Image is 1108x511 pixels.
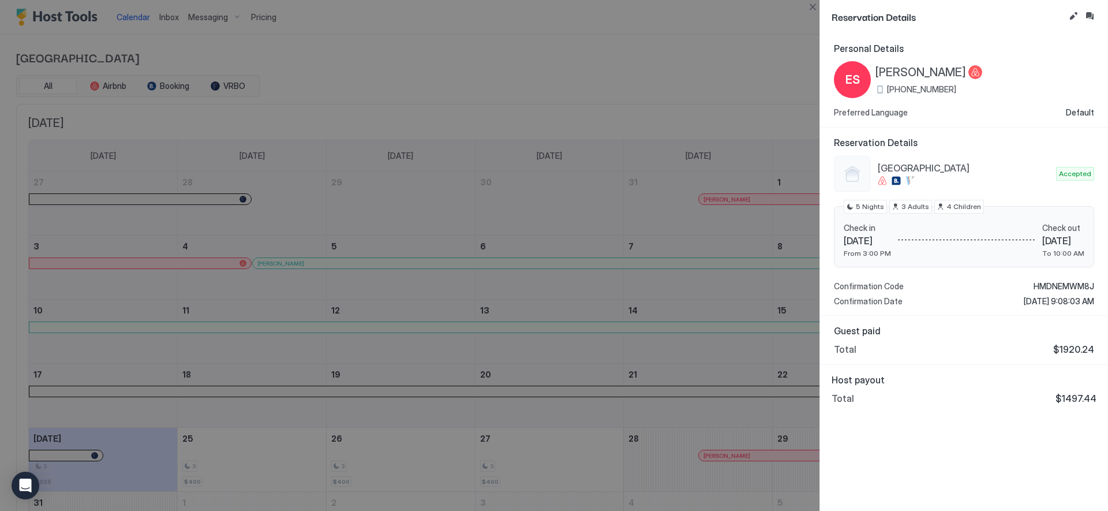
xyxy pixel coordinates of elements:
span: [DATE] [1042,235,1084,247]
span: [DATE] 9:08:03 AM [1024,296,1094,307]
span: Personal Details [834,43,1094,54]
span: Check out [1042,223,1084,233]
div: Open Intercom Messenger [12,472,39,499]
span: 4 Children [946,202,981,212]
span: Guest paid [834,325,1094,337]
button: Inbox [1083,9,1096,23]
span: Host payout [832,374,1096,386]
span: [GEOGRAPHIC_DATA] [878,162,1051,174]
span: Default [1066,107,1094,118]
span: Accepted [1059,169,1091,179]
span: Confirmation Code [834,281,904,292]
span: 5 Nights [856,202,884,212]
span: Preferred Language [834,107,908,118]
span: 3 Adults [901,202,929,212]
span: $1920.24 [1053,344,1094,355]
span: From 3:00 PM [844,249,891,258]
span: Reservation Details [834,137,1094,148]
span: Check in [844,223,891,233]
span: ES [845,71,860,88]
span: Confirmation Date [834,296,903,307]
button: Edit reservation [1066,9,1080,23]
span: Reservation Details [832,9,1064,24]
span: Total [834,344,856,355]
span: HMDNEMWM8J [1034,281,1094,292]
span: Total [832,393,854,404]
span: [DATE] [844,235,891,247]
span: [PHONE_NUMBER] [887,84,956,95]
span: $1497.44 [1055,393,1096,404]
span: To 10:00 AM [1042,249,1084,258]
span: [PERSON_NAME] [875,65,966,80]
